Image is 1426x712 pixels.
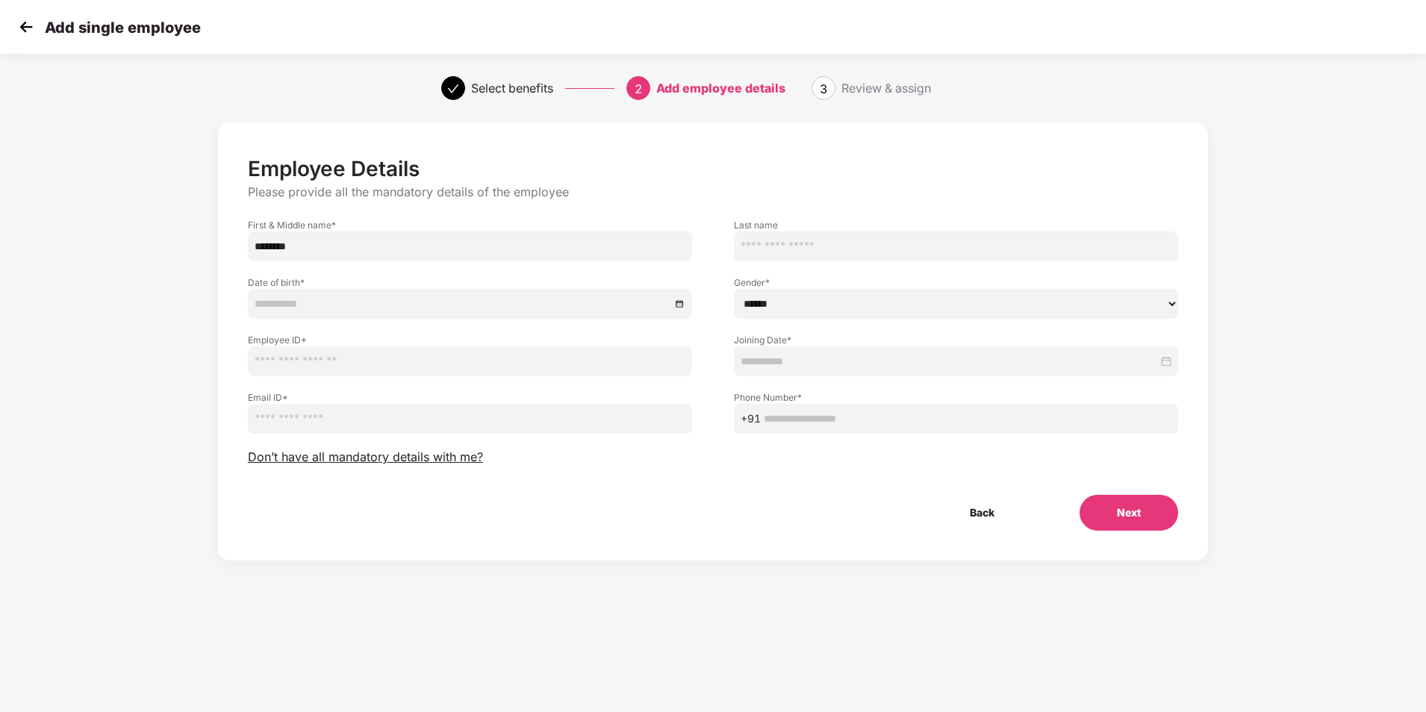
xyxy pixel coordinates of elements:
[447,83,459,95] span: check
[841,76,931,100] div: Review & assign
[45,19,201,37] p: Add single employee
[734,219,1178,231] label: Last name
[471,76,553,100] div: Select benefits
[656,76,785,100] div: Add employee details
[248,156,1178,181] p: Employee Details
[734,276,1178,289] label: Gender
[932,495,1032,531] button: Back
[820,81,827,96] span: 3
[741,410,761,427] span: +91
[248,276,692,289] label: Date of birth
[248,449,483,465] span: Don’t have all mandatory details with me?
[15,16,37,38] img: svg+xml;base64,PHN2ZyB4bWxucz0iaHR0cDovL3d3dy53My5vcmcvMjAwMC9zdmciIHdpZHRoPSIzMCIgaGVpZ2h0PSIzMC...
[734,334,1178,346] label: Joining Date
[248,334,692,346] label: Employee ID
[635,81,642,96] span: 2
[248,391,692,404] label: Email ID
[734,391,1178,404] label: Phone Number
[1080,495,1178,531] button: Next
[248,219,692,231] label: First & Middle name
[248,184,1178,200] p: Please provide all the mandatory details of the employee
